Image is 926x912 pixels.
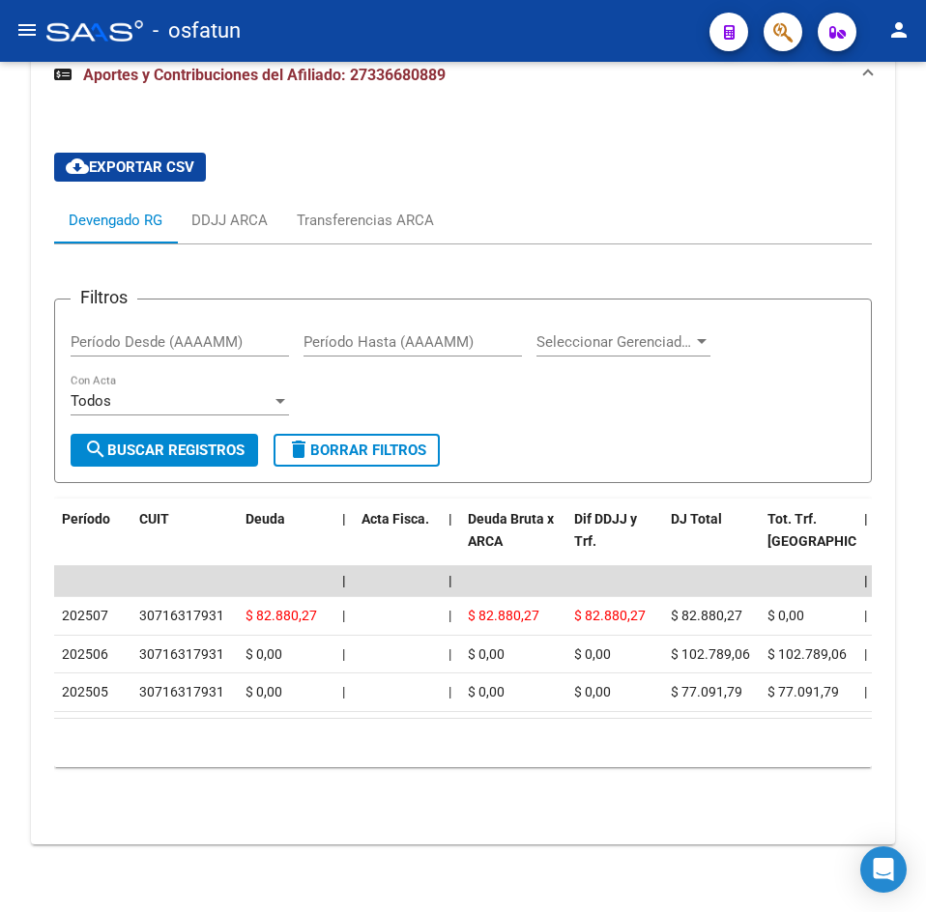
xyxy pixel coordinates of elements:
span: Dif DDJJ y Trf. [574,511,637,549]
datatable-header-cell: Deuda Bruta x ARCA [460,499,566,584]
div: Open Intercom Messenger [860,846,907,893]
h3: Filtros [71,284,137,311]
div: 30716317931 [139,681,224,703]
span: | [864,646,867,662]
span: $ 0,00 [246,684,282,699]
span: | [864,573,868,588]
mat-expansion-panel-header: Aportes y Contribuciones del Afiliado: 27336680889 [31,44,895,106]
span: $ 82.880,27 [468,608,539,623]
mat-icon: cloud_download [66,155,89,178]
span: $ 0,00 [767,608,804,623]
datatable-header-cell: Tot. Trf. Bruto [760,499,856,584]
span: $ 102.789,06 [671,646,750,662]
div: Transferencias ARCA [297,210,434,231]
span: | [342,608,345,623]
datatable-header-cell: Período [54,499,131,584]
datatable-header-cell: Acta Fisca. [354,499,441,584]
span: Acta Fisca. [362,511,429,527]
span: | [449,608,451,623]
span: $ 82.880,27 [574,608,646,623]
datatable-header-cell: | [334,499,354,584]
span: $ 77.091,79 [671,684,742,699]
span: | [864,511,868,527]
div: 30716317931 [139,643,224,666]
div: Aportes y Contribuciones del Afiliado: 27336680889 [31,106,895,845]
span: Borrar Filtros [287,442,426,459]
span: | [449,573,452,588]
div: DDJJ ARCA [191,210,268,231]
span: $ 82.880,27 [671,608,742,623]
span: | [342,573,346,588]
datatable-header-cell: | [856,499,876,584]
datatable-header-cell: | [441,499,460,584]
span: Todos [71,392,111,410]
span: $ 77.091,79 [767,684,839,699]
span: | [449,646,451,662]
span: | [342,511,346,527]
span: | [342,684,345,699]
span: Deuda Bruta x ARCA [468,511,554,549]
mat-icon: menu [15,18,39,42]
span: Aportes y Contribuciones del Afiliado: 27336680889 [83,66,446,84]
button: Borrar Filtros [274,434,440,467]
datatable-header-cell: CUIT [131,499,238,584]
span: | [864,608,867,623]
span: Exportar CSV [66,158,194,176]
span: | [342,646,345,662]
span: Buscar Registros [84,442,245,459]
span: Tot. Trf. [GEOGRAPHIC_DATA] [767,511,899,549]
button: Exportar CSV [54,153,206,182]
datatable-header-cell: Dif DDJJ y Trf. [566,499,663,584]
span: $ 0,00 [468,646,505,662]
div: Devengado RG [69,210,162,231]
span: Período [62,511,110,527]
div: 30716317931 [139,605,224,627]
mat-icon: delete [287,438,310,461]
mat-icon: search [84,438,107,461]
span: | [449,684,451,699]
span: Seleccionar Gerenciador [536,333,693,351]
span: $ 0,00 [468,684,505,699]
span: 202505 [62,684,108,699]
span: - osfatun [153,10,241,52]
span: | [864,684,867,699]
span: CUIT [139,511,169,527]
datatable-header-cell: Deuda [238,499,334,584]
span: DJ Total [671,511,722,527]
span: | [449,511,452,527]
span: $ 102.789,06 [767,646,847,662]
span: $ 0,00 [246,646,282,662]
mat-icon: person [887,18,911,42]
datatable-header-cell: DJ Total [663,499,760,584]
span: Deuda [246,511,285,527]
span: 202506 [62,646,108,662]
span: $ 82.880,27 [246,608,317,623]
button: Buscar Registros [71,434,258,467]
span: $ 0,00 [574,646,611,662]
span: $ 0,00 [574,684,611,699]
span: 202507 [62,608,108,623]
